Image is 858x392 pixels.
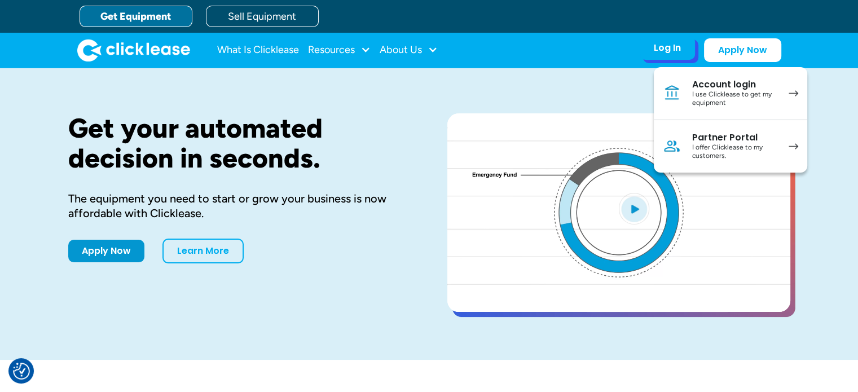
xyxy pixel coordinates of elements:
img: Person icon [663,137,681,155]
img: arrow [789,90,798,96]
div: Partner Portal [692,132,777,143]
h1: Get your automated decision in seconds. [68,113,411,173]
a: Apply Now [704,38,781,62]
img: arrow [789,143,798,149]
div: Resources [308,39,371,61]
a: open lightbox [447,113,790,312]
div: Log In [654,42,681,54]
a: Partner PortalI offer Clicklease to my customers. [654,120,807,173]
button: Consent Preferences [13,363,30,380]
a: Account loginI use Clicklease to get my equipment [654,67,807,120]
div: Account login [692,79,777,90]
a: Learn More [162,239,244,263]
img: Blue play button logo on a light blue circular background [619,193,649,224]
a: Apply Now [68,240,144,262]
nav: Log In [654,67,807,173]
div: I offer Clicklease to my customers. [692,143,777,161]
div: About Us [380,39,438,61]
img: Bank icon [663,84,681,102]
a: What Is Clicklease [217,39,299,61]
a: Get Equipment [80,6,192,27]
div: The equipment you need to start or grow your business is now affordable with Clicklease. [68,191,411,221]
a: home [77,39,190,61]
img: Revisit consent button [13,363,30,380]
div: I use Clicklease to get my equipment [692,90,777,108]
img: Clicklease logo [77,39,190,61]
a: Sell Equipment [206,6,319,27]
